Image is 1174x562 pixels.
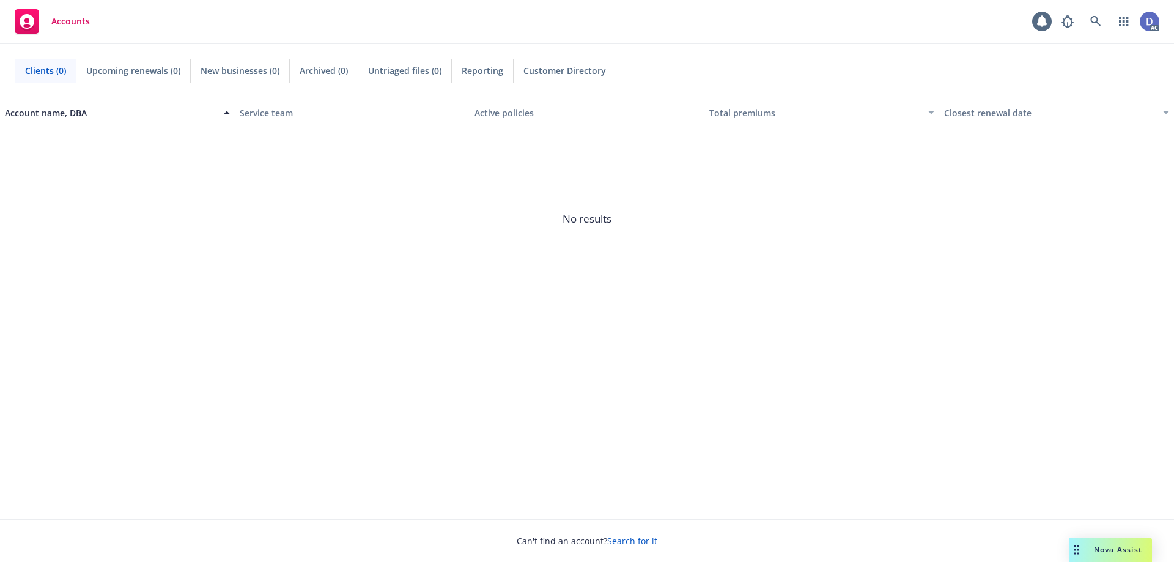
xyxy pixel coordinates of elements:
button: Closest renewal date [939,98,1174,127]
span: Customer Directory [523,64,606,77]
a: Search [1084,9,1108,34]
span: Reporting [462,64,503,77]
button: Total premiums [704,98,939,127]
a: Report a Bug [1055,9,1080,34]
span: Untriaged files (0) [368,64,441,77]
span: New businesses (0) [201,64,279,77]
span: Archived (0) [300,64,348,77]
img: photo [1140,12,1159,31]
span: Nova Assist [1094,544,1142,555]
span: Upcoming renewals (0) [86,64,180,77]
div: Total premiums [709,106,921,119]
span: Accounts [51,17,90,26]
div: Service team [240,106,465,119]
div: Account name, DBA [5,106,216,119]
button: Service team [235,98,470,127]
div: Drag to move [1069,538,1084,562]
a: Accounts [10,4,95,39]
button: Nova Assist [1069,538,1152,562]
button: Active policies [470,98,704,127]
span: Can't find an account? [517,534,657,547]
a: Search for it [607,535,657,547]
a: Switch app [1112,9,1136,34]
div: Active policies [474,106,700,119]
span: Clients (0) [25,64,66,77]
div: Closest renewal date [944,106,1156,119]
